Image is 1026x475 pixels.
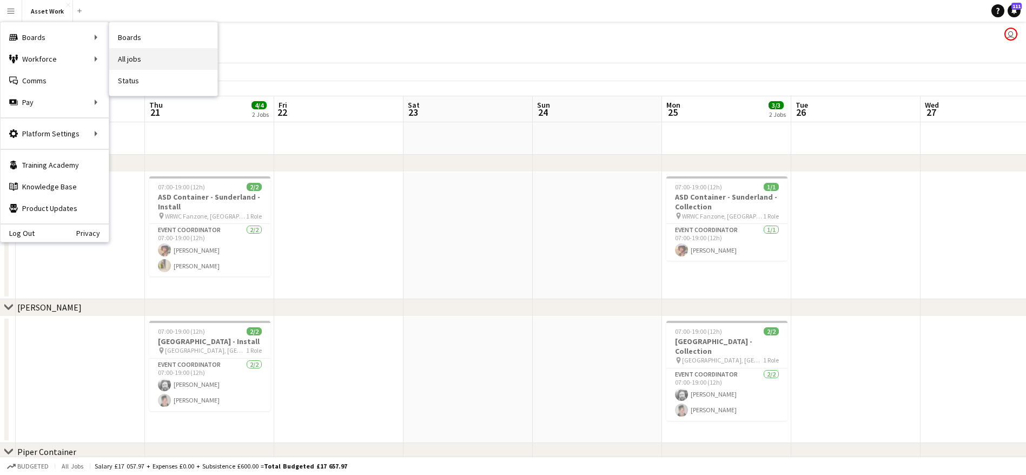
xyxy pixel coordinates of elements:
div: Salary £17 057.97 + Expenses £0.00 + Subsistence £600.00 = [95,462,347,470]
div: Workforce [1,48,109,70]
div: [PERSON_NAME] [17,302,82,313]
span: Total Budgeted £17 657.97 [264,462,347,470]
span: WRWC Fanzone, [GEOGRAPHIC_DATA], SR1 3DW [165,212,246,220]
a: Privacy [76,229,109,237]
app-card-role: Event Coordinator1/107:00-19:00 (12h)[PERSON_NAME] [666,224,787,261]
span: Sun [537,100,550,110]
span: 1 Role [763,212,779,220]
span: 07:00-19:00 (12h) [158,183,205,191]
div: Platform Settings [1,123,109,144]
span: WRWC Fanzone, [GEOGRAPHIC_DATA], SR1 3DW [682,212,763,220]
span: Budgeted [17,463,49,470]
button: Asset Work [22,1,73,22]
span: 25 [665,106,680,118]
div: Boards [1,27,109,48]
a: Training Academy [1,154,109,176]
button: Budgeted [5,460,50,472]
a: Knowledge Base [1,176,109,197]
app-card-role: Event Coordinator2/207:00-19:00 (12h)[PERSON_NAME][PERSON_NAME] [149,359,270,411]
span: [GEOGRAPHIC_DATA], [GEOGRAPHIC_DATA] [165,346,246,354]
span: 1 Role [763,356,779,364]
span: All jobs [59,462,85,470]
h3: [GEOGRAPHIC_DATA] - Collection [666,337,787,356]
a: Status [109,70,217,91]
a: Log Out [1,229,35,237]
div: Piper Container [17,446,76,457]
span: 1/1 [764,183,779,191]
app-job-card: 07:00-19:00 (12h)2/2[GEOGRAPHIC_DATA] - Install [GEOGRAPHIC_DATA], [GEOGRAPHIC_DATA]1 RoleEvent C... [149,321,270,411]
span: Mon [666,100,680,110]
span: Sat [408,100,420,110]
span: 2/2 [247,327,262,335]
span: Thu [149,100,163,110]
span: 1 Role [246,346,262,354]
app-job-card: 07:00-19:00 (12h)2/2ASD Container - Sunderland - Install WRWC Fanzone, [GEOGRAPHIC_DATA], SR1 3DW... [149,176,270,276]
span: 24 [535,106,550,118]
a: Product Updates [1,197,109,219]
div: 2 Jobs [769,110,786,118]
span: 3/3 [769,101,784,109]
a: All jobs [109,48,217,70]
span: 1 Role [246,212,262,220]
span: Fri [279,100,287,110]
h3: ASD Container - Sunderland - Install [149,192,270,212]
span: [GEOGRAPHIC_DATA], [GEOGRAPHIC_DATA] [682,356,763,364]
span: 26 [794,106,808,118]
span: 2/2 [764,327,779,335]
span: 07:00-19:00 (12h) [158,327,205,335]
span: 07:00-19:00 (12h) [675,327,722,335]
app-card-role: Event Coordinator2/207:00-19:00 (12h)[PERSON_NAME][PERSON_NAME] [666,368,787,421]
span: 2/2 [247,183,262,191]
h3: ASD Container - Sunderland - Collection [666,192,787,212]
span: 07:00-19:00 (12h) [675,183,722,191]
span: 4/4 [251,101,267,109]
a: Boards [109,27,217,48]
app-job-card: 07:00-19:00 (12h)1/1ASD Container - Sunderland - Collection WRWC Fanzone, [GEOGRAPHIC_DATA], SR1 ... [666,176,787,261]
span: 23 [406,106,420,118]
h3: [GEOGRAPHIC_DATA] - Install [149,337,270,346]
span: 27 [923,106,939,118]
span: Tue [796,100,808,110]
span: 111 [1011,3,1022,10]
a: 111 [1008,4,1021,17]
a: Comms [1,70,109,91]
div: 2 Jobs [252,110,269,118]
app-job-card: 07:00-19:00 (12h)2/2[GEOGRAPHIC_DATA] - Collection [GEOGRAPHIC_DATA], [GEOGRAPHIC_DATA]1 RoleEven... [666,321,787,421]
app-card-role: Event Coordinator2/207:00-19:00 (12h)[PERSON_NAME][PERSON_NAME] [149,224,270,276]
span: 21 [148,106,163,118]
div: Pay [1,91,109,113]
app-user-avatar: Gorilla Staffing [1004,28,1017,41]
span: 22 [277,106,287,118]
span: Wed [925,100,939,110]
